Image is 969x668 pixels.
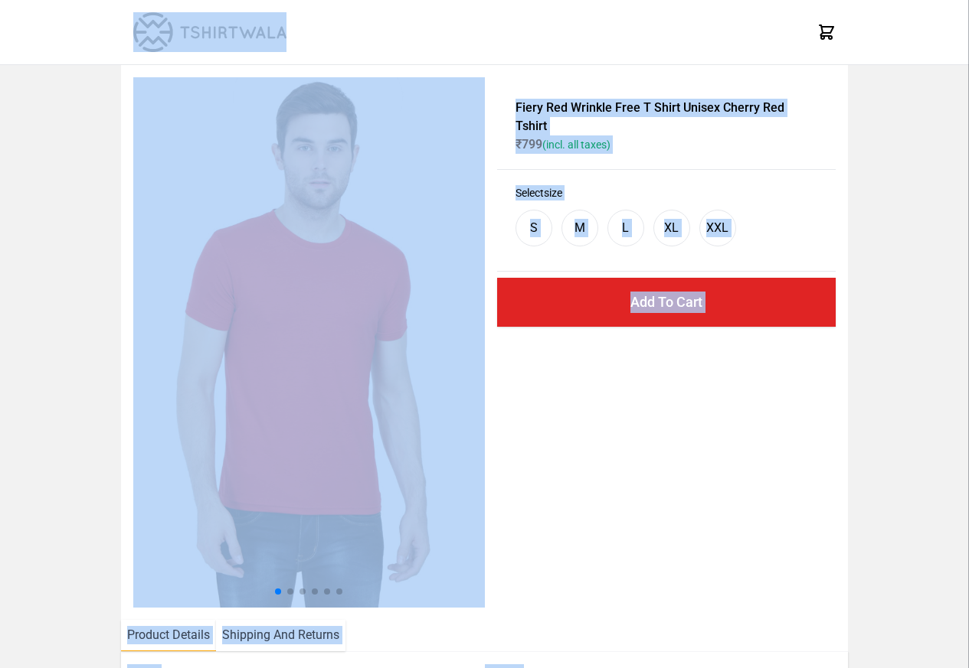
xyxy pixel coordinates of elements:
[575,219,585,237] div: M
[121,620,216,651] li: Product Details
[664,219,679,237] div: XL
[133,77,487,608] img: 4M6A2225.jpg
[133,12,286,52] img: TW-LOGO-400-104.png
[516,185,817,200] h3: Select size
[497,278,836,327] button: Add To Cart
[706,219,728,237] div: XXL
[530,219,538,237] div: S
[516,137,611,152] span: ₹ 799
[216,620,345,651] li: Shipping And Returns
[542,138,611,151] span: (incl. all taxes)
[622,219,629,237] div: L
[516,99,817,135] h1: Fiery Red Wrinkle Free T Shirt Unisex Cherry Red Tshirt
